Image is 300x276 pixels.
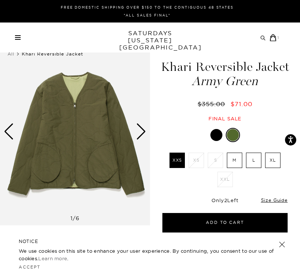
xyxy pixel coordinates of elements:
[70,215,73,222] span: 1
[76,215,79,222] span: 6
[246,153,261,168] label: L
[18,12,276,18] p: *ALL SALES FINAL*
[4,123,14,140] div: Previous slide
[162,213,288,232] button: Add to Cart
[150,115,300,122] div: Final sale
[198,100,228,108] del: $355.00
[261,197,288,203] a: Size Guide
[227,153,242,168] label: M
[136,123,146,140] div: Next slide
[150,61,300,87] h1: Khari Reversible Jacket
[270,34,279,41] a: 1
[7,51,14,57] a: All
[224,197,228,203] span: 2
[18,4,276,10] p: FREE DOMESTIC SHIPPING OVER $150 TO THE CONTIGUOUS 48 STATES
[231,100,252,108] span: $71.00
[277,36,279,40] small: 1
[265,153,280,168] label: XL
[38,255,67,261] a: Learn more
[162,197,288,204] div: Only Left
[19,247,281,262] p: We use cookies on this site to enhance your user experience. By continuing, you consent to our us...
[19,264,40,270] a: Accept
[119,30,181,51] a: SATURDAYS[US_STATE][GEOGRAPHIC_DATA]
[169,153,185,168] label: XXS
[19,238,281,245] h5: NOTICE
[150,75,300,87] span: Army Green
[22,51,83,57] span: Khari Reversible Jacket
